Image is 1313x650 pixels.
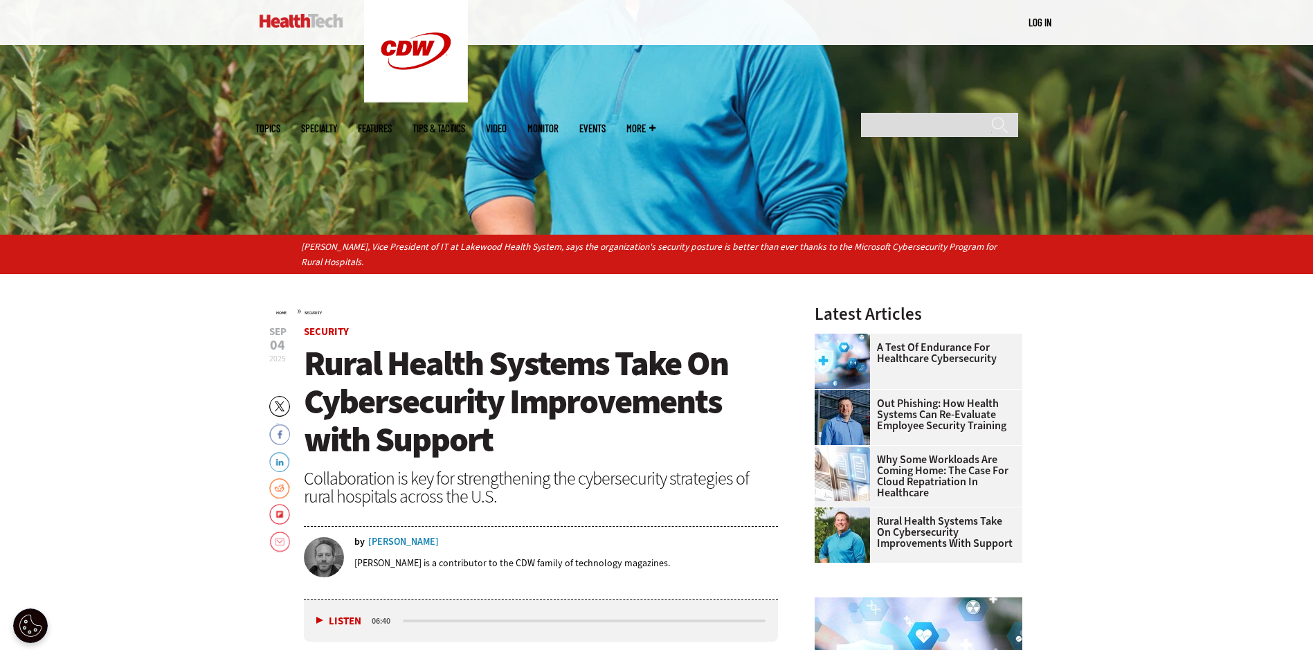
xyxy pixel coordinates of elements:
[304,469,779,505] div: Collaboration is key for strengthening the cybersecurity strategies of rural hospitals across the...
[13,608,48,643] button: Open Preferences
[815,446,877,457] a: Electronic health records
[316,616,361,626] button: Listen
[815,398,1014,431] a: Out Phishing: How Health Systems Can Re-Evaluate Employee Security Training
[354,537,365,547] span: by
[486,123,507,134] a: Video
[269,338,287,352] span: 04
[1029,16,1051,28] a: Log in
[370,615,401,627] div: duration
[276,305,779,316] div: »
[304,325,349,338] a: Security
[260,14,343,28] img: Home
[358,123,392,134] a: Features
[276,310,287,316] a: Home
[815,390,870,445] img: Scott Currie
[304,537,344,577] img: Chris Hayhurst
[815,507,870,563] img: Jim Roeder
[368,537,439,547] a: [PERSON_NAME]
[269,327,287,337] span: Sep
[301,123,337,134] span: Specialty
[815,342,1014,364] a: A Test of Endurance for Healthcare Cybersecurity
[527,123,559,134] a: MonITor
[301,240,1012,270] p: [PERSON_NAME], Vice President of IT at Lakewood Health System, says the organization's security p...
[364,91,468,106] a: CDW
[13,608,48,643] div: Cookie Settings
[815,446,870,501] img: Electronic health records
[255,123,280,134] span: Topics
[815,390,877,401] a: Scott Currie
[815,507,877,518] a: Jim Roeder
[815,516,1014,549] a: Rural Health Systems Take On Cybersecurity Improvements with Support
[304,600,779,642] div: media player
[304,341,728,462] span: Rural Health Systems Take On Cybersecurity Improvements with Support
[815,334,870,389] img: Healthcare cybersecurity
[413,123,465,134] a: Tips & Tactics
[354,557,670,570] p: [PERSON_NAME] is a contributor to the CDW family of technology magazines.
[579,123,606,134] a: Events
[815,334,877,345] a: Healthcare cybersecurity
[815,305,1022,323] h3: Latest Articles
[626,123,655,134] span: More
[269,353,286,364] span: 2025
[1029,15,1051,30] div: User menu
[305,310,322,316] a: Security
[815,454,1014,498] a: Why Some Workloads Are Coming Home: The Case for Cloud Repatriation in Healthcare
